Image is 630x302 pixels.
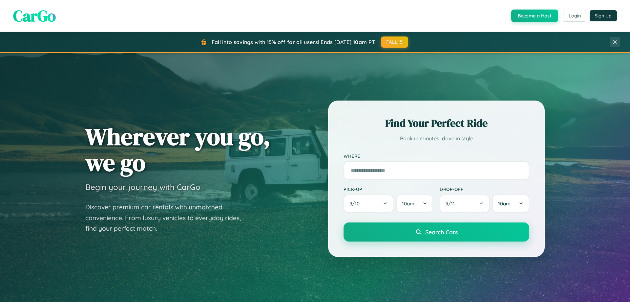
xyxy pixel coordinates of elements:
[396,195,433,213] button: 10am
[446,200,458,207] span: 9 / 11
[344,195,393,213] button: 9/10
[511,10,558,22] button: Become a Host
[85,182,200,192] h3: Begin your journey with CarGo
[563,10,586,22] button: Login
[344,222,529,242] button: Search Cars
[590,10,617,21] button: Sign Up
[440,195,490,213] button: 9/11
[492,195,529,213] button: 10am
[344,153,529,159] label: Where
[85,124,270,175] h1: Wherever you go, we go
[498,200,511,207] span: 10am
[349,200,363,207] span: 9 / 10
[381,36,409,48] button: FALL15
[440,186,529,192] label: Drop-off
[402,200,414,207] span: 10am
[85,202,249,234] p: Discover premium car rentals with unmatched convenience. From luxury vehicles to everyday rides, ...
[425,228,458,236] span: Search Cars
[344,186,433,192] label: Pick-up
[344,134,529,143] p: Book in minutes, drive in style
[344,116,529,130] h2: Find Your Perfect Ride
[13,5,56,27] span: CarGo
[212,39,376,45] span: Fall into savings with 15% off for all users! Ends [DATE] 10am PT.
